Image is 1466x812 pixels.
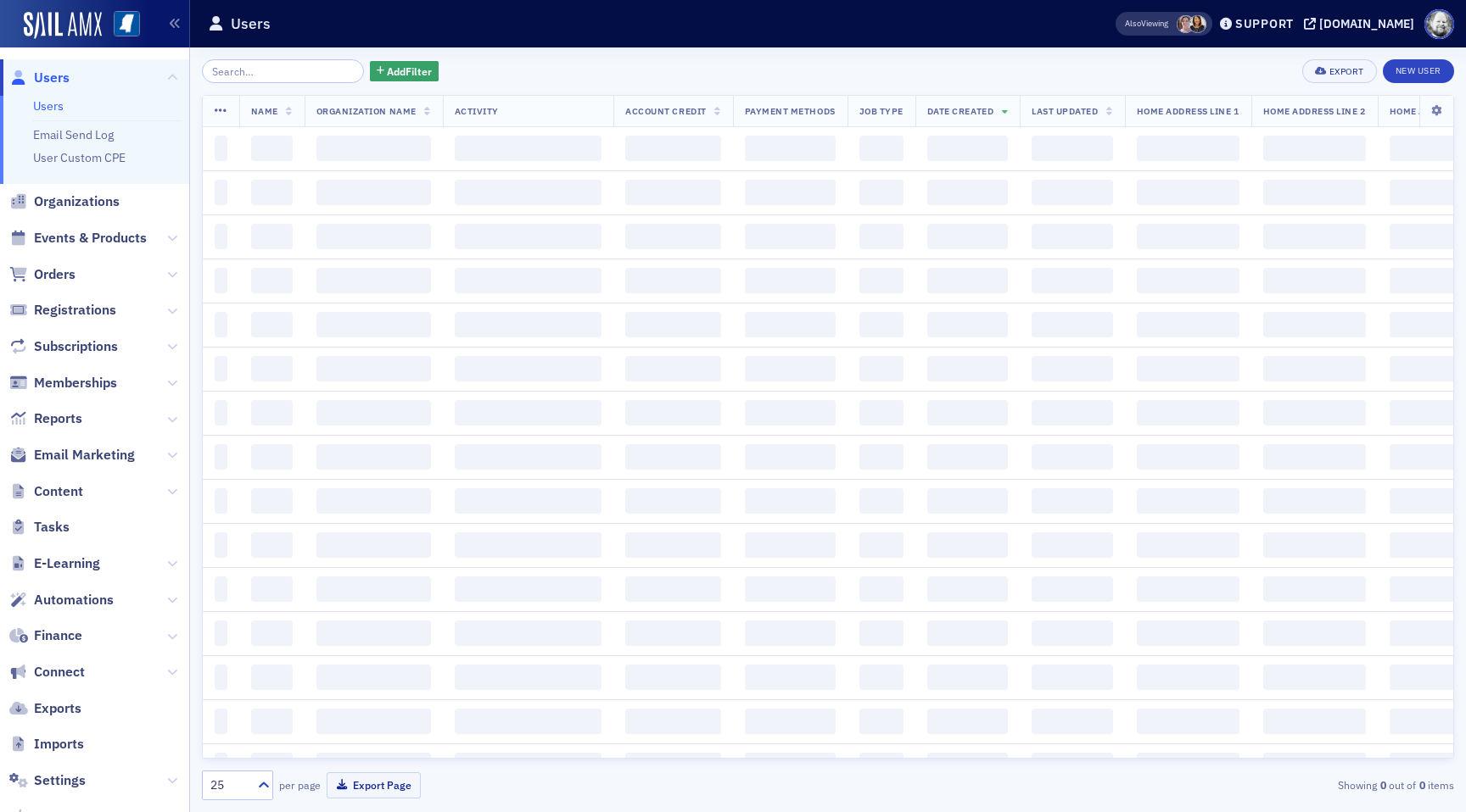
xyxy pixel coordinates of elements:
[251,105,278,117] span: Name
[215,665,227,690] span: ‌
[251,488,293,514] span: ‌
[1125,18,1141,29] div: Also
[745,488,836,514] span: ‌
[927,400,1008,425] span: ‌
[1177,15,1195,33] span: Lydia Carlisle
[9,626,82,645] a: Finance
[859,444,904,470] span: ‌
[279,777,321,793] label: per page
[455,620,602,646] span: ‌
[859,312,904,337] span: ‌
[625,224,720,249] span: ‌
[1032,312,1112,337] span: ‌
[1137,400,1239,425] span: ‌
[251,620,293,646] span: ‌
[927,488,1008,514] span: ‌
[215,444,227,470] span: ‌
[34,446,135,464] span: Email Marketing
[231,14,271,34] h1: Users
[745,268,836,293] span: ‌
[1263,753,1366,778] span: ‌
[370,61,439,82] button: AddFilter
[1032,532,1112,558] span: ‌
[927,620,1008,646] span: ‌
[9,663,85,681] a: Connect
[9,518,70,537] a: Tasks
[455,400,602,425] span: ‌
[1032,665,1112,690] span: ‌
[927,136,1008,161] span: ‌
[9,735,84,754] a: Imports
[34,374,117,392] span: Memberships
[455,444,602,470] span: ‌
[1032,224,1112,249] span: ‌
[625,136,720,161] span: ‌
[9,591,114,609] a: Automations
[1137,576,1239,602] span: ‌
[1263,136,1366,161] span: ‌
[316,753,431,778] span: ‌
[859,665,904,690] span: ‌
[1032,620,1112,646] span: ‌
[1137,753,1239,778] span: ‌
[1137,356,1239,381] span: ‌
[1263,224,1366,249] span: ‌
[316,532,431,558] span: ‌
[1032,400,1112,425] span: ‌
[215,312,227,337] span: ‌
[1263,180,1366,205] span: ‌
[316,224,431,249] span: ‌
[316,105,417,117] span: Organization Name
[625,312,720,337] span: ‌
[1032,488,1112,514] span: ‌
[34,229,147,247] span: Events & Products
[316,709,431,734] span: ‌
[251,709,293,734] span: ‌
[1032,356,1112,381] span: ‌
[1137,532,1239,558] span: ‌
[859,356,904,381] span: ‌
[455,105,499,117] span: Activity
[455,488,602,514] span: ‌
[859,620,904,646] span: ‌
[927,709,1008,734] span: ‌
[1263,444,1366,470] span: ‌
[9,446,135,464] a: Email Marketing
[33,98,64,114] a: Users
[316,356,431,381] span: ‌
[859,753,904,778] span: ‌
[215,753,227,778] span: ‌
[745,665,836,690] span: ‌
[1032,180,1112,205] span: ‌
[114,11,140,37] img: SailAMX
[9,699,81,718] a: Exports
[625,709,720,734] span: ‌
[9,771,86,790] a: Settings
[1263,105,1366,117] span: Home Address Line 2
[625,665,720,690] span: ‌
[316,576,431,602] span: ‌
[215,136,227,161] span: ‌
[1263,532,1366,558] span: ‌
[34,482,83,501] span: Content
[927,356,1008,381] span: ‌
[9,482,83,501] a: Content
[927,224,1008,249] span: ‌
[625,180,720,205] span: ‌
[33,150,126,165] a: User Custom CPE
[251,356,293,381] span: ‌
[1032,753,1112,778] span: ‌
[1137,444,1239,470] span: ‌
[1137,268,1239,293] span: ‌
[625,356,720,381] span: ‌
[33,127,114,142] a: Email Send Log
[927,105,993,117] span: Date Created
[327,772,421,798] button: Export Page
[34,265,76,284] span: Orders
[34,337,118,356] span: Subscriptions
[316,400,431,425] span: ‌
[1137,224,1239,249] span: ‌
[1137,665,1239,690] span: ‌
[1319,16,1414,31] div: [DOMAIN_NAME]
[1263,312,1366,337] span: ‌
